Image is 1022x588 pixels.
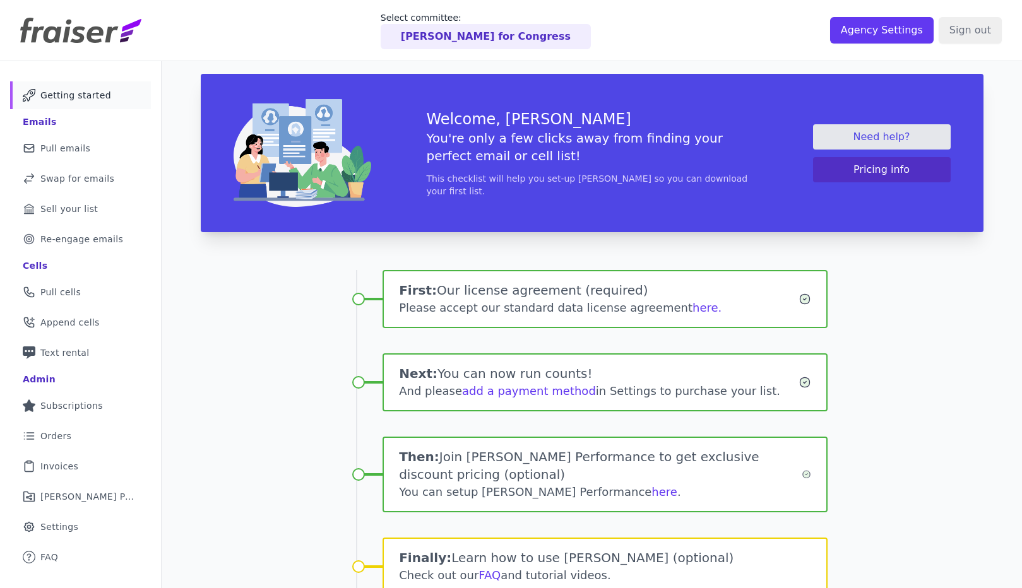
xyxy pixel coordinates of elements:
[40,520,78,533] span: Settings
[399,567,811,584] div: Check out our and tutorial videos.
[234,99,371,207] img: img
[399,281,799,299] h1: Our license agreement (required)
[399,283,437,298] span: First:
[40,551,58,563] span: FAQ
[10,278,151,306] a: Pull cells
[399,483,801,501] div: You can setup [PERSON_NAME] Performance .
[40,89,111,102] span: Getting started
[10,134,151,162] a: Pull emails
[10,483,151,510] a: [PERSON_NAME] Performance
[10,513,151,541] a: Settings
[40,490,136,503] span: [PERSON_NAME] Performance
[10,452,151,480] a: Invoices
[399,448,801,483] h1: Join [PERSON_NAME] Performance to get exclusive discount pricing (optional)
[40,460,78,473] span: Invoices
[401,29,571,44] p: [PERSON_NAME] for Congress
[40,346,90,359] span: Text rental
[399,550,451,565] span: Finally:
[399,549,811,567] h1: Learn how to use [PERSON_NAME] (optional)
[462,384,596,397] a: add a payment method
[40,316,100,329] span: Append cells
[23,115,57,128] div: Emails
[10,165,151,192] a: Swap for emails
[478,568,501,582] a: FAQ
[40,203,98,215] span: Sell your list
[399,366,437,381] span: Next:
[40,430,71,442] span: Orders
[399,365,799,382] h1: You can now run counts!
[427,172,758,197] p: This checklist will help you set-up [PERSON_NAME] so you can download your first list.
[40,233,123,245] span: Re-engage emails
[23,259,47,272] div: Cells
[399,449,439,464] span: Then:
[40,142,90,155] span: Pull emails
[20,18,141,43] img: Fraiser Logo
[939,17,1002,44] input: Sign out
[427,109,758,129] h3: Welcome, [PERSON_NAME]
[40,399,103,412] span: Subscriptions
[399,382,799,400] div: And please in Settings to purchase your list.
[10,225,151,253] a: Re-engage emails
[813,157,951,182] button: Pricing info
[10,422,151,450] a: Orders
[427,129,758,165] h5: You're only a few clicks away from finding your perfect email or cell list!
[10,339,151,367] a: Text rental
[381,11,591,49] a: Select committee: [PERSON_NAME] for Congress
[40,286,81,298] span: Pull cells
[651,485,677,498] a: here
[813,124,951,150] a: Need help?
[10,392,151,420] a: Subscriptions
[399,299,799,317] div: Please accept our standard data license agreement
[10,81,151,109] a: Getting started
[10,543,151,571] a: FAQ
[10,309,151,336] a: Append cells
[40,172,114,185] span: Swap for emails
[10,195,151,223] a: Sell your list
[381,11,591,24] p: Select committee:
[830,17,934,44] input: Agency Settings
[23,373,56,385] div: Admin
